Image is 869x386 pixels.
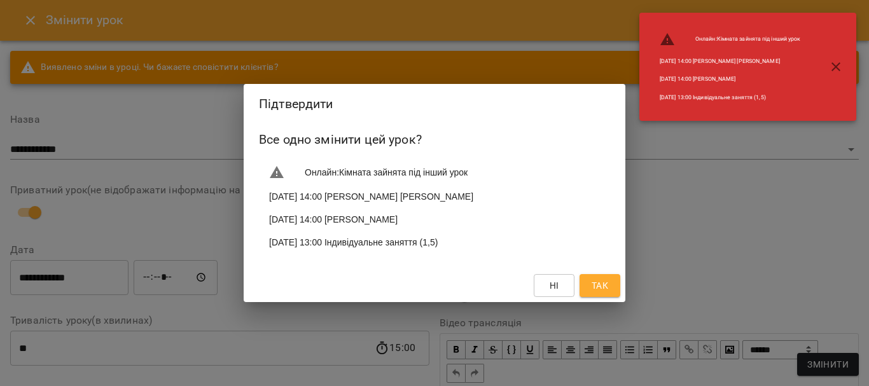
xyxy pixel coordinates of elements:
li: [DATE] 14:00 [PERSON_NAME] [PERSON_NAME] [650,52,810,71]
li: [DATE] 13:00 Індивідуальне заняття (1,5) [259,231,610,254]
button: Ні [534,274,574,297]
li: [DATE] 14:00 [PERSON_NAME] [PERSON_NAME] [259,185,610,208]
button: Так [580,274,620,297]
h6: Все одно змінити цей урок? [259,130,610,149]
h2: Підтвердити [259,94,610,114]
span: Ні [550,278,559,293]
li: [DATE] 14:00 [PERSON_NAME] [650,70,810,88]
li: [DATE] 13:00 Індивідуальне заняття (1,5) [650,88,810,107]
span: Так [592,278,608,293]
li: Онлайн : Кімната зайнята під інший урок [259,160,610,185]
li: [DATE] 14:00 [PERSON_NAME] [259,208,610,231]
li: Онлайн : Кімната зайнята під інший урок [650,27,810,52]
